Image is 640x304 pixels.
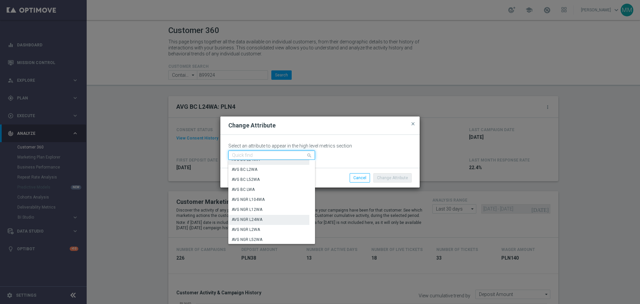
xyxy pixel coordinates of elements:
[228,185,309,195] div: Press SPACE to select this row.
[350,173,370,183] button: Cancel
[232,237,262,243] div: AVG NGR L52WA
[232,217,262,223] div: AVG NGR L24WA
[232,167,257,173] div: AVG BC L2WA
[228,235,309,245] div: Press SPACE to select this row.
[228,150,315,160] input: Quick find
[228,195,309,205] div: Press SPACE to select this row.
[228,143,412,149] p: Select an attribute to appear in the high level metrics section
[228,205,309,215] div: Press SPACE to select this row.
[232,177,260,183] div: AVG BC L52WA
[228,165,309,175] div: Press SPACE to select this row.
[232,207,262,213] div: AVG NGR L12WA
[373,173,412,183] button: Change Attribute
[232,227,260,233] div: AVG NGR L2WA
[232,187,255,193] div: AVG BC LWA
[228,121,276,129] h2: Change Attribute
[232,197,265,203] div: AVG NGR L104WA
[410,121,416,126] span: close
[228,215,309,225] div: Press SPACE to select this row.
[307,151,313,159] i: search
[228,225,309,235] div: Press SPACE to select this row.
[228,175,309,185] div: Press SPACE to select this row.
